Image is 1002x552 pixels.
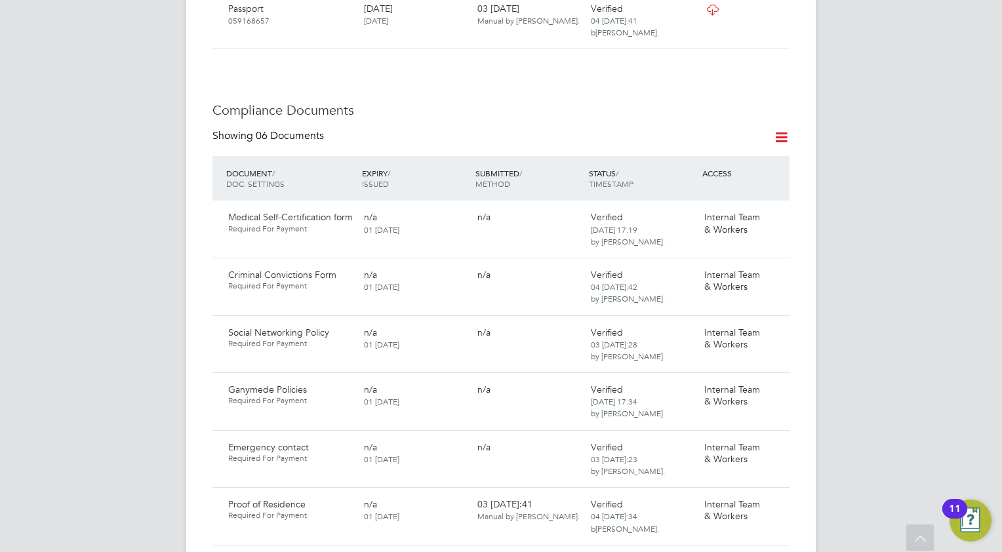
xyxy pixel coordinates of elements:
[699,161,790,185] div: ACCESS
[364,384,377,395] span: n/a
[228,441,309,453] span: Emergency contact
[228,211,353,223] span: Medical Self-Certification form
[519,168,522,178] span: /
[364,269,377,281] span: n/a
[228,269,336,281] span: Criminal Convictions Form
[591,339,665,361] span: 03 [DATE]:28 by [PERSON_NAME].
[472,161,586,195] div: SUBMITTED
[950,500,992,542] button: Open Resource Center, 11 new notifications
[616,168,618,178] span: /
[477,211,491,223] span: n/a
[212,102,790,119] h3: Compliance Documents
[591,27,659,37] span: b[PERSON_NAME].
[228,15,270,26] span: 059168657
[364,511,399,521] span: 01 [DATE]
[591,269,623,281] span: Verified
[589,178,633,189] span: TIMESTAMP
[591,3,623,14] span: Verified
[704,211,760,235] span: Internal Team & Workers
[704,441,760,465] span: Internal Team & Workers
[477,269,491,281] span: n/a
[228,224,353,234] span: Required For Payment
[591,15,637,26] span: 04 [DATE]:41
[228,326,329,338] span: Social Networking Policy
[586,161,699,195] div: STATUS
[212,129,327,143] div: Showing
[591,498,623,510] span: Verified
[591,441,623,453] span: Verified
[364,454,399,464] span: 01 [DATE]
[364,498,377,510] span: n/a
[949,509,961,526] div: 11
[591,211,623,223] span: Verified
[228,498,306,510] span: Proof of Residence
[477,441,491,453] span: n/a
[228,338,353,349] span: Required For Payment
[477,384,491,395] span: n/a
[704,498,760,522] span: Internal Team & Workers
[477,326,491,338] span: n/a
[477,498,580,522] span: 03 [DATE]:41
[591,224,665,246] span: [DATE] 17:19 by [PERSON_NAME].
[223,161,359,195] div: DOCUMENT
[477,15,580,26] span: Manual by [PERSON_NAME].
[364,211,377,223] span: n/a
[475,178,510,189] span: METHOD
[591,454,665,476] span: 03 [DATE]:23 by [PERSON_NAME].
[228,510,353,521] span: Required For Payment
[364,224,399,235] span: 01 [DATE]
[364,396,399,406] span: 01 [DATE]
[228,395,353,406] span: Required For Payment
[591,326,623,338] span: Verified
[388,168,390,178] span: /
[362,178,389,189] span: ISSUED
[704,269,760,292] span: Internal Team & Workers
[228,384,307,395] span: Ganymede Policies
[228,281,353,291] span: Required For Payment
[364,15,388,26] span: [DATE]
[591,384,623,395] span: Verified
[591,396,665,418] span: [DATE] 17:34 by [PERSON_NAME].
[364,441,377,453] span: n/a
[256,129,324,142] span: 06 Documents
[364,339,399,349] span: 01 [DATE]
[364,326,377,338] span: n/a
[359,161,472,195] div: EXPIRY
[591,281,665,304] span: 04 [DATE]:42 by [PERSON_NAME].
[591,511,659,533] span: 04 [DATE]:34 b[PERSON_NAME].
[228,453,353,463] span: Required For Payment
[704,384,760,407] span: Internal Team & Workers
[272,168,275,178] span: /
[226,178,285,189] span: DOC. SETTINGS
[364,281,399,292] span: 01 [DATE]
[704,326,760,350] span: Internal Team & Workers
[477,511,580,521] span: Manual by [PERSON_NAME].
